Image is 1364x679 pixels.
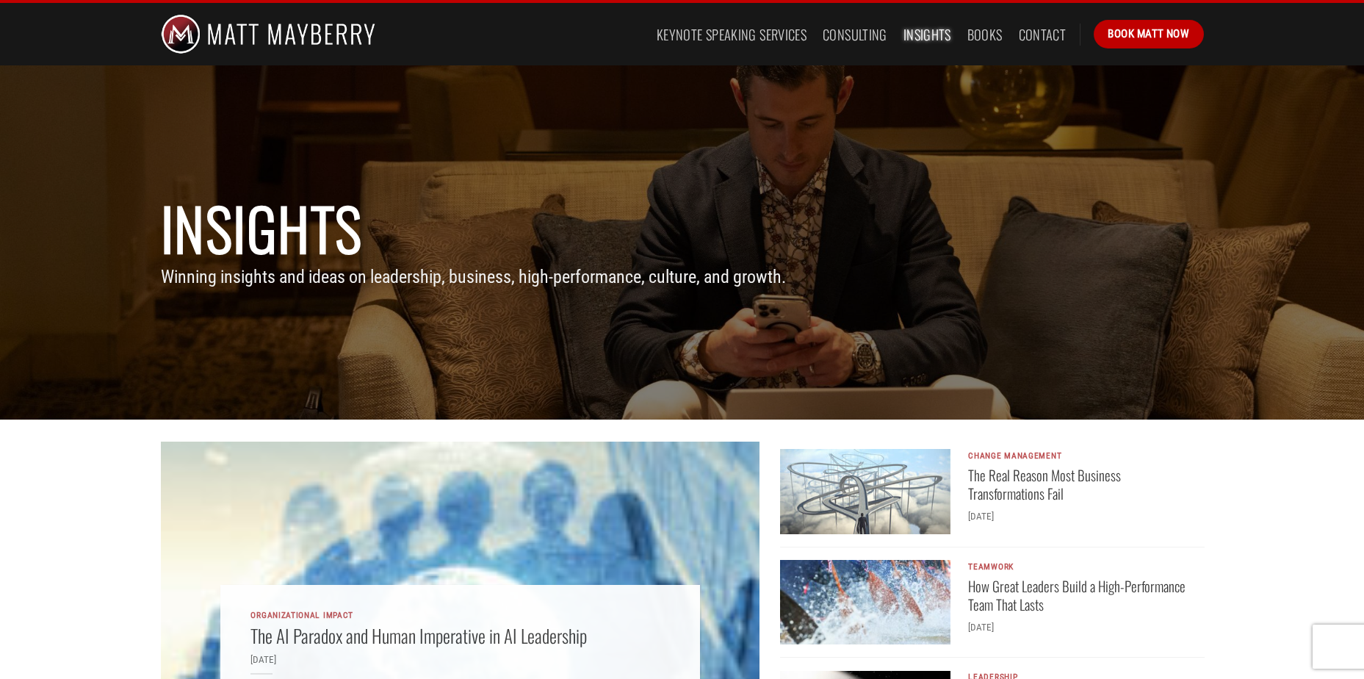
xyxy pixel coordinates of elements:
[161,263,1204,291] p: Winning insights and ideas on leadership, business, high-performance, culture, and growth.
[657,21,807,48] a: Keynote Speaking Services
[250,652,669,667] div: [DATE]
[968,467,1186,503] a: The Real Reason Most Business Transformations Fail
[903,21,951,48] a: Insights
[161,185,364,270] strong: Insights
[967,21,1003,48] a: Books
[823,21,887,48] a: Consulting
[1019,21,1067,48] a: Contact
[1108,25,1189,43] span: Book Matt Now
[161,3,376,65] img: Matt Mayberry
[968,509,1186,524] div: [DATE]
[1094,20,1203,48] a: Book Matt Now
[780,449,950,534] img: business transformations
[968,451,1186,461] p: Change Management
[968,562,1186,572] p: Teamwork
[250,624,587,647] a: The AI Paradox and Human Imperative in AI Leadership
[780,560,950,645] img: build high-performance team
[250,611,669,621] p: Organizational Impact
[968,619,1186,635] div: [DATE]
[968,578,1186,614] a: How Great Leaders Build a High-Performance Team That Lasts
